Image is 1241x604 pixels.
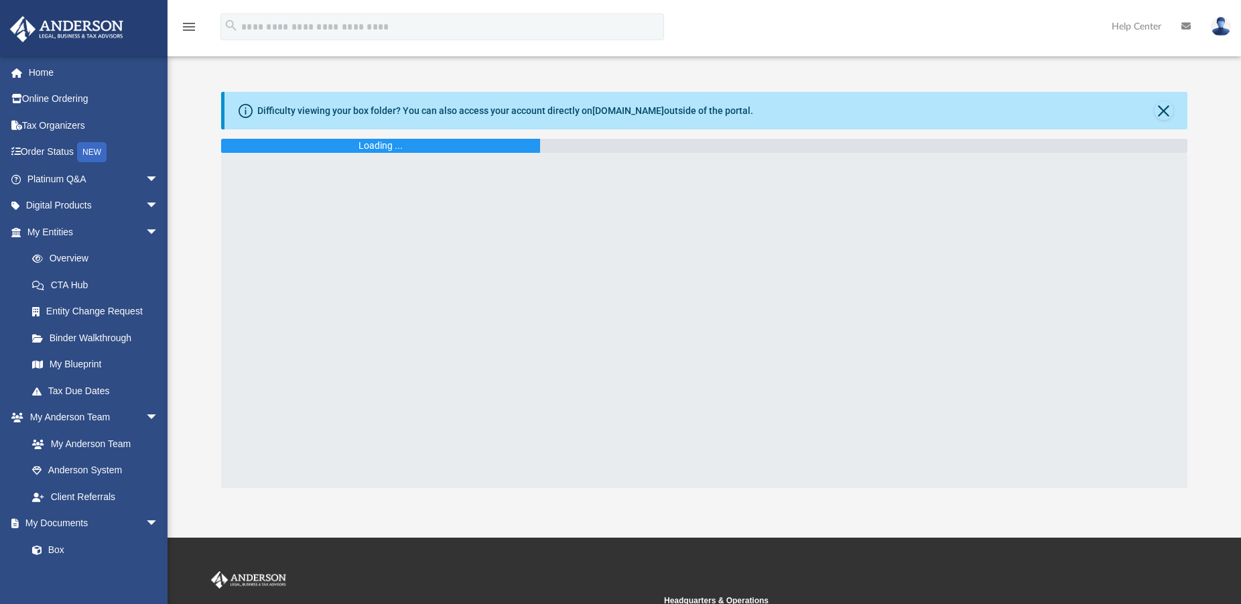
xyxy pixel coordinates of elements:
span: arrow_drop_down [145,166,172,193]
img: Anderson Advisors Platinum Portal [208,571,289,589]
a: My Anderson Team [19,430,166,457]
img: Anderson Advisors Platinum Portal [6,16,127,42]
span: arrow_drop_down [145,219,172,246]
a: My Documentsarrow_drop_down [9,510,172,537]
a: Tax Due Dates [19,377,179,404]
div: NEW [77,142,107,162]
span: arrow_drop_down [145,510,172,538]
a: Order StatusNEW [9,139,179,166]
span: arrow_drop_down [145,192,172,220]
a: My Anderson Teamarrow_drop_down [9,404,172,431]
a: Binder Walkthrough [19,324,179,351]
a: [DOMAIN_NAME] [592,105,664,116]
a: Digital Productsarrow_drop_down [9,192,179,219]
a: Tax Organizers [9,112,179,139]
a: Anderson System [19,457,172,484]
a: My Blueprint [19,351,172,378]
a: Platinum Q&Aarrow_drop_down [9,166,179,192]
a: Client Referrals [19,483,172,510]
a: Entity Change Request [19,298,179,325]
a: menu [181,25,197,35]
a: Overview [19,245,179,272]
button: Close [1155,101,1173,120]
img: User Pic [1211,17,1231,36]
span: arrow_drop_down [145,404,172,432]
a: CTA Hub [19,271,179,298]
i: menu [181,19,197,35]
a: Online Ordering [9,86,179,113]
div: Difficulty viewing your box folder? You can also access your account directly on outside of the p... [257,104,753,118]
div: Loading ... [358,139,403,153]
a: My Entitiesarrow_drop_down [9,219,179,245]
a: Box [19,536,166,563]
i: search [224,18,239,33]
a: Home [9,59,179,86]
